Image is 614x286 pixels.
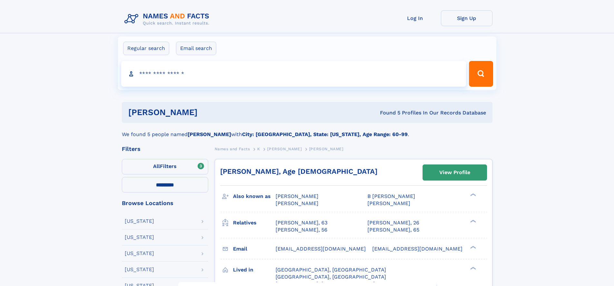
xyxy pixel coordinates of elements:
[276,193,318,199] span: [PERSON_NAME]
[367,226,419,233] a: [PERSON_NAME], 65
[233,191,276,202] h3: Also known as
[276,200,318,206] span: [PERSON_NAME]
[257,147,260,151] span: K
[242,131,408,137] b: City: [GEOGRAPHIC_DATA], State: [US_STATE], Age Range: 60-99
[125,251,154,256] div: [US_STATE]
[276,219,327,226] a: [PERSON_NAME], 63
[276,226,327,233] a: [PERSON_NAME], 56
[469,219,476,223] div: ❯
[276,267,386,273] span: [GEOGRAPHIC_DATA], [GEOGRAPHIC_DATA]
[122,200,208,206] div: Browse Locations
[176,42,216,55] label: Email search
[372,246,463,252] span: [EMAIL_ADDRESS][DOMAIN_NAME]
[289,109,486,116] div: Found 5 Profiles In Our Records Database
[125,235,154,240] div: [US_STATE]
[122,10,215,28] img: Logo Names and Facts
[469,61,493,87] button: Search Button
[153,163,160,169] span: All
[389,10,441,26] a: Log In
[125,267,154,272] div: [US_STATE]
[122,159,208,174] label: Filters
[128,108,289,116] h1: [PERSON_NAME]
[121,61,466,87] input: search input
[276,274,386,280] span: [GEOGRAPHIC_DATA], [GEOGRAPHIC_DATA]
[233,264,276,275] h3: Lived in
[276,246,366,252] span: [EMAIL_ADDRESS][DOMAIN_NAME]
[123,42,169,55] label: Regular search
[215,145,250,153] a: Names and Facts
[122,146,208,152] div: Filters
[469,193,476,197] div: ❯
[257,145,260,153] a: K
[125,219,154,224] div: [US_STATE]
[309,147,344,151] span: [PERSON_NAME]
[367,193,415,199] span: B [PERSON_NAME]
[439,165,470,180] div: View Profile
[469,266,476,270] div: ❯
[233,243,276,254] h3: Email
[367,200,410,206] span: [PERSON_NAME]
[220,167,377,175] a: [PERSON_NAME], Age [DEMOGRAPHIC_DATA]
[441,10,492,26] a: Sign Up
[122,123,492,138] div: We found 5 people named with .
[233,217,276,228] h3: Relatives
[188,131,231,137] b: [PERSON_NAME]
[423,165,487,180] a: View Profile
[469,245,476,249] div: ❯
[267,147,302,151] span: [PERSON_NAME]
[367,219,419,226] a: [PERSON_NAME], 26
[267,145,302,153] a: [PERSON_NAME]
